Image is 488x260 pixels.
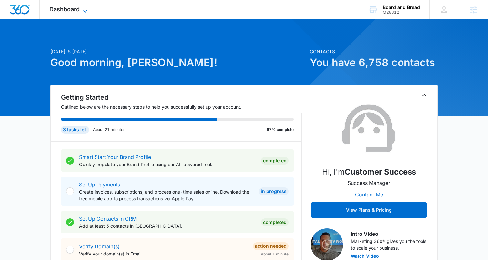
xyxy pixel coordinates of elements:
[345,167,416,176] strong: Customer Success
[79,250,248,257] p: Verify your domain(s) in Email.
[79,161,256,168] p: Quickly populate your Brand Profile using our AI-powered tool.
[259,187,289,195] div: In Progress
[79,215,137,222] a: Set Up Contacts in CRM
[348,179,390,187] p: Success Manager
[261,251,289,257] span: About 1 minute
[50,48,306,55] p: [DATE] is [DATE]
[261,157,289,165] div: Completed
[383,5,420,10] div: account name
[322,166,416,178] p: Hi, I'm
[267,127,294,133] p: 67% complete
[79,243,120,250] a: Verify Domain(s)
[310,55,438,70] h1: You have 6,758 contacts
[49,6,80,13] span: Dashboard
[61,126,89,134] div: 3 tasks left
[421,91,428,99] button: Toggle Collapse
[349,187,390,202] button: Contact Me
[310,48,438,55] p: Contacts
[79,223,256,229] p: Add at least 5 contacts in [GEOGRAPHIC_DATA].
[79,154,151,160] a: Smart Start Your Brand Profile
[79,181,120,188] a: Set Up Payments
[383,10,420,15] div: account id
[261,218,289,226] div: Completed
[50,55,306,70] h1: Good morning, [PERSON_NAME]!
[61,104,302,110] p: Outlined below are the necessary steps to help you successfully set up your account.
[311,202,427,218] button: View Plans & Pricing
[337,96,401,161] img: Customer Success
[61,93,302,102] h2: Getting Started
[253,242,289,250] div: Action Needed
[351,238,427,251] p: Marketing 360® gives you the tools to scale your business.
[351,254,379,258] button: Watch Video
[351,230,427,238] h3: Intro Video
[93,127,125,133] p: About 21 minutes
[79,188,254,202] p: Create invoices, subscriptions, and process one-time sales online. Download the free mobile app t...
